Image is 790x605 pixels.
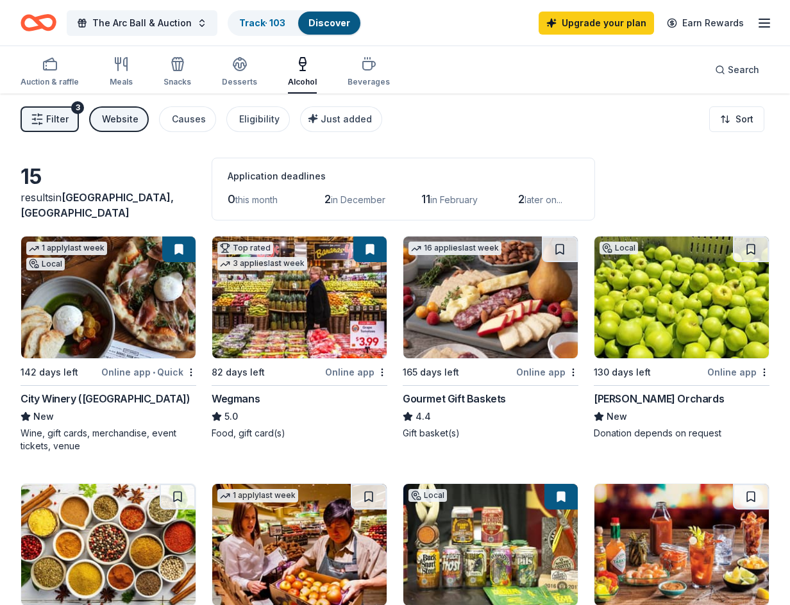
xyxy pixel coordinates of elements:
span: this month [235,194,278,205]
a: Discover [308,17,350,28]
button: Website [89,106,149,132]
div: 130 days left [594,365,651,380]
div: Local [600,242,638,254]
span: 4.4 [416,409,431,424]
div: Meals [110,77,133,87]
div: Donation depends on request [594,427,769,440]
button: Filter3 [21,106,79,132]
span: Filter [46,112,69,127]
div: Wine, gift cards, merchandise, event tickets, venue [21,427,196,452]
span: 0 [228,192,235,206]
button: Meals [110,51,133,94]
div: 1 apply last week [26,242,107,255]
a: Image for Gourmet Gift Baskets16 applieslast week165 days leftOnline appGourmet Gift Baskets4.4Gi... [403,236,578,440]
button: Eligibility [226,106,290,132]
button: Auction & raffle [21,51,79,94]
span: in [21,191,174,219]
img: Image for Soergel Orchards [594,236,769,358]
a: Earn Rewards [659,12,752,35]
div: 165 days left [403,365,459,380]
div: Eligibility [239,112,280,127]
button: Alcohol [288,51,317,94]
div: Gourmet Gift Baskets [403,391,506,406]
span: in February [430,194,478,205]
button: Track· 103Discover [228,10,362,36]
span: Just added [321,113,372,124]
a: Image for Soergel OrchardsLocal130 days leftOnline app[PERSON_NAME] OrchardsNewDonation depends o... [594,236,769,440]
button: Snacks [164,51,191,94]
div: Local [408,489,447,502]
div: 16 applies last week [408,242,501,255]
span: New [33,409,54,424]
span: later on... [525,194,562,205]
button: Just added [300,106,382,132]
div: results [21,190,196,220]
span: Search [728,62,759,78]
div: Local [26,258,65,270]
div: Application deadlines [228,169,579,184]
div: Causes [172,112,206,127]
div: Gift basket(s) [403,427,578,440]
div: Food, gift card(s) [212,427,387,440]
span: Sort [735,112,753,127]
span: [GEOGRAPHIC_DATA], [GEOGRAPHIC_DATA] [21,191,174,219]
span: 11 [421,192,430,206]
div: Beverages [348,77,390,87]
button: Beverages [348,51,390,94]
div: Website [102,112,139,127]
span: New [607,409,627,424]
div: Online app [516,364,578,380]
button: Desserts [222,51,257,94]
div: Wegmans [212,391,260,406]
div: City Winery ([GEOGRAPHIC_DATA]) [21,391,190,406]
button: Sort [709,106,764,132]
img: Image for Wegmans [212,236,387,358]
div: 3 [71,101,84,114]
div: [PERSON_NAME] Orchards [594,391,724,406]
span: 2 [324,192,331,206]
span: 2 [518,192,525,206]
div: 15 [21,164,196,190]
div: 3 applies last week [217,257,307,270]
span: • [153,367,155,377]
div: 142 days left [21,365,78,380]
div: Online app [325,364,387,380]
div: 1 apply last week [217,489,298,502]
button: Causes [159,106,216,132]
div: Online app Quick [101,364,196,380]
div: Online app [707,364,769,380]
span: in December [331,194,385,205]
img: Image for City Winery (Philadelphia) [21,236,196,358]
a: Track· 103 [239,17,285,28]
div: Auction & raffle [21,77,79,87]
button: The Arc Ball & Auction [67,10,217,36]
a: Home [21,8,56,38]
div: Alcohol [288,77,317,87]
a: Image for WegmansTop rated3 applieslast week82 days leftOnline appWegmans5.0Food, gift card(s) [212,236,387,440]
span: The Arc Ball & Auction [92,15,192,31]
div: 82 days left [212,365,265,380]
div: Top rated [217,242,273,254]
div: Desserts [222,77,257,87]
a: Upgrade your plan [539,12,654,35]
span: 5.0 [224,409,238,424]
div: Snacks [164,77,191,87]
a: Image for City Winery (Philadelphia)1 applylast weekLocal142 days leftOnline app•QuickCity Winery... [21,236,196,452]
button: Search [705,57,769,83]
img: Image for Gourmet Gift Baskets [403,236,578,358]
